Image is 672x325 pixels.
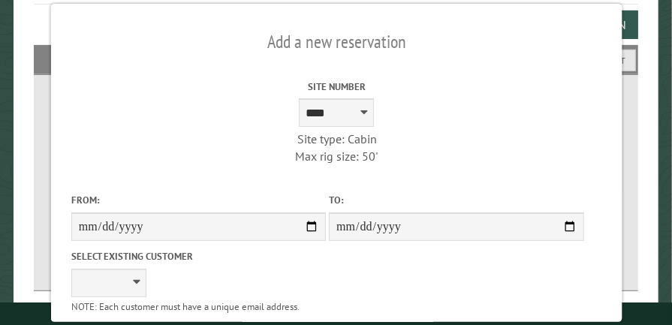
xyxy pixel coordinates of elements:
small: NOTE: Each customer must have a unique email address. [71,300,299,313]
h2: Add a new reservation [71,28,601,56]
label: Site Number [209,80,463,94]
h2: Filters [34,45,639,74]
label: From: [71,193,325,207]
div: Max rig size: 50' [209,148,463,164]
label: To: [328,193,583,207]
label: Select existing customer [71,249,325,263]
div: Site type: Cabin [209,131,463,147]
